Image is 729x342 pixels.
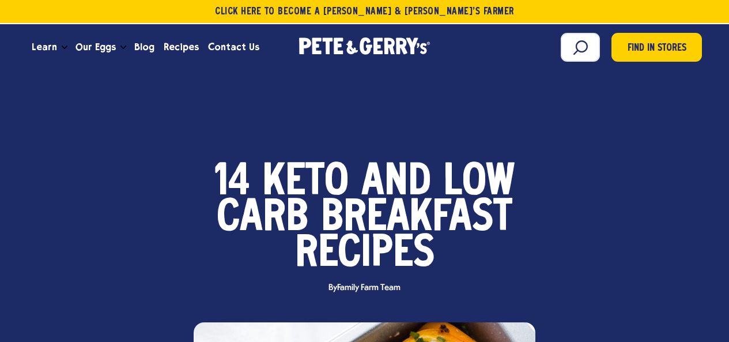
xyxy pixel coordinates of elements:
span: Recipes [295,236,435,272]
span: Find in Stores [628,41,686,57]
button: Open the dropdown menu for Learn [62,46,67,50]
span: and [361,165,431,201]
span: Recipes [164,40,199,54]
input: Search [561,33,600,62]
a: Blog [130,32,159,63]
button: Open the dropdown menu for Our Eggs [120,46,126,50]
span: Learn [32,40,57,54]
a: Contact Us [203,32,264,63]
span: Family Farm Team [337,283,400,292]
span: Low [444,165,515,201]
span: Contact Us [208,40,259,54]
span: Keto [263,165,349,201]
span: Blog [134,40,154,54]
span: Our Eggs [75,40,116,54]
span: By [323,284,406,292]
a: Learn [27,32,62,63]
a: Recipes [159,32,203,63]
span: 14 [214,165,250,201]
span: Breakfast [321,201,512,236]
a: Find in Stores [611,33,702,62]
span: Carb [217,201,308,236]
a: Our Eggs [71,32,120,63]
